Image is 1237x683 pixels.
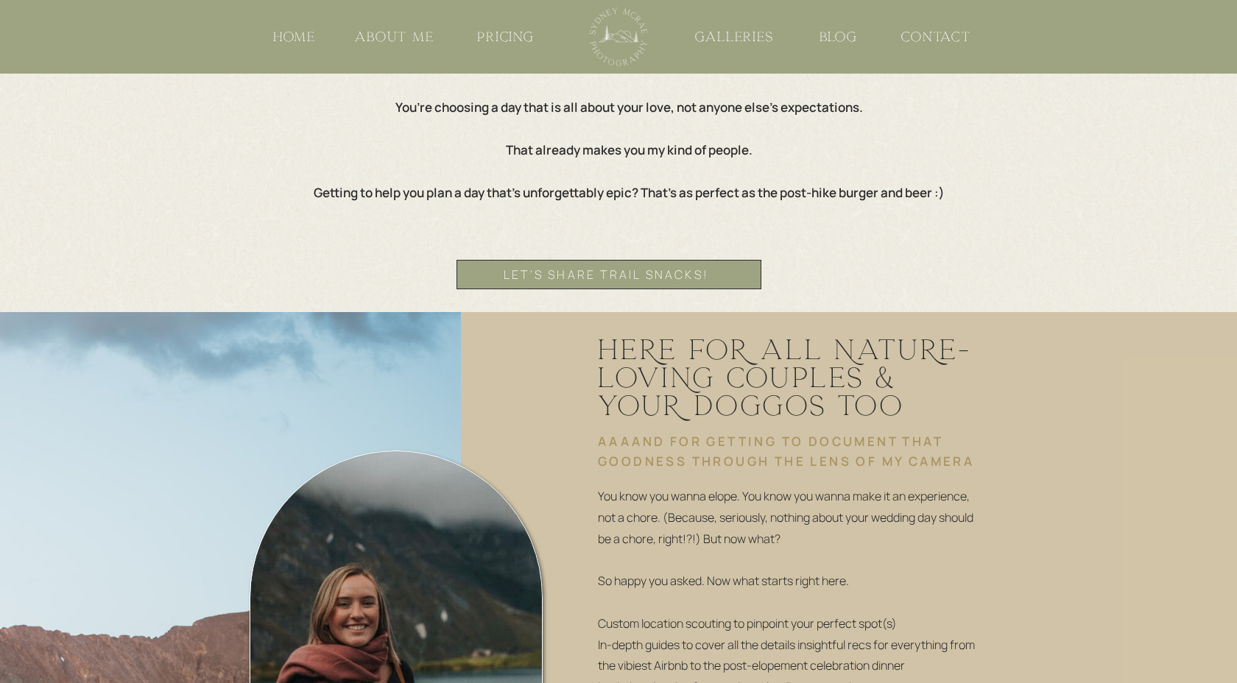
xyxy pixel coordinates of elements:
a: ABOUT me [350,27,439,46]
a: let's share trail snacks! [457,261,756,288]
a: [US_STATE] [264,29,414,50]
a: iceland [824,28,973,49]
h2: You’re choosing a day that is all about your love, not anyone else’s expectations. That already m... [245,86,1013,231]
h2: AAAAND FOR GETTING TO DOCUMENT THAT GOODNESS THROUGH THE LENS OF MY CAMERA [598,431,985,472]
a: blog [817,27,861,46]
a: [US_STATE] [544,29,694,50]
a: galleries [694,27,775,46]
a: HOME [261,27,328,46]
h2: HERE FOR ALL NATURE-LOVING COUPLES & YOUR DOGGOS TOO [598,336,985,442]
a: CONTACT [896,27,976,46]
a: pricing [473,27,539,46]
